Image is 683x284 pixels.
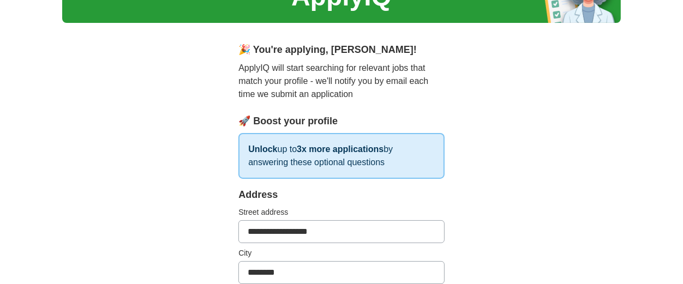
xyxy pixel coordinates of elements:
strong: 3x more applications [297,144,384,154]
div: 🚀 Boost your profile [238,114,445,129]
label: City [238,247,445,259]
p: ApplyIQ will start searching for relevant jobs that match your profile - we'll notify you by emai... [238,62,445,101]
div: 🎉 You're applying , [PERSON_NAME] ! [238,43,445,57]
div: Address [238,188,445,202]
strong: Unlock [248,144,277,154]
p: up to by answering these optional questions [238,133,445,179]
label: Street address [238,207,445,218]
